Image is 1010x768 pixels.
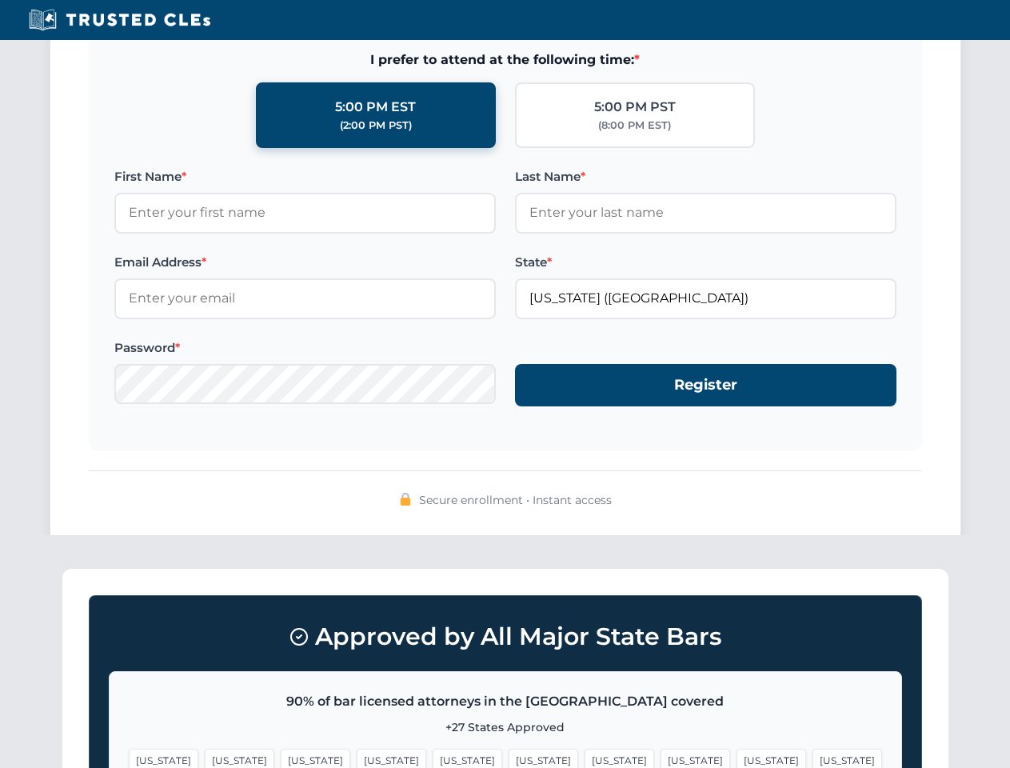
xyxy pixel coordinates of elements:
[515,167,896,186] label: Last Name
[515,193,896,233] input: Enter your last name
[598,118,671,134] div: (8:00 PM EST)
[340,118,412,134] div: (2:00 PM PST)
[335,97,416,118] div: 5:00 PM EST
[594,97,676,118] div: 5:00 PM PST
[515,364,896,406] button: Register
[24,8,215,32] img: Trusted CLEs
[515,253,896,272] label: State
[114,253,496,272] label: Email Address
[114,167,496,186] label: First Name
[129,691,882,712] p: 90% of bar licensed attorneys in the [GEOGRAPHIC_DATA] covered
[129,718,882,736] p: +27 States Approved
[114,278,496,318] input: Enter your email
[419,491,612,509] span: Secure enrollment • Instant access
[114,338,496,358] label: Password
[515,278,896,318] input: Florida (FL)
[114,50,896,70] span: I prefer to attend at the following time:
[114,193,496,233] input: Enter your first name
[399,493,412,506] img: 🔒
[109,615,902,658] h3: Approved by All Major State Bars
